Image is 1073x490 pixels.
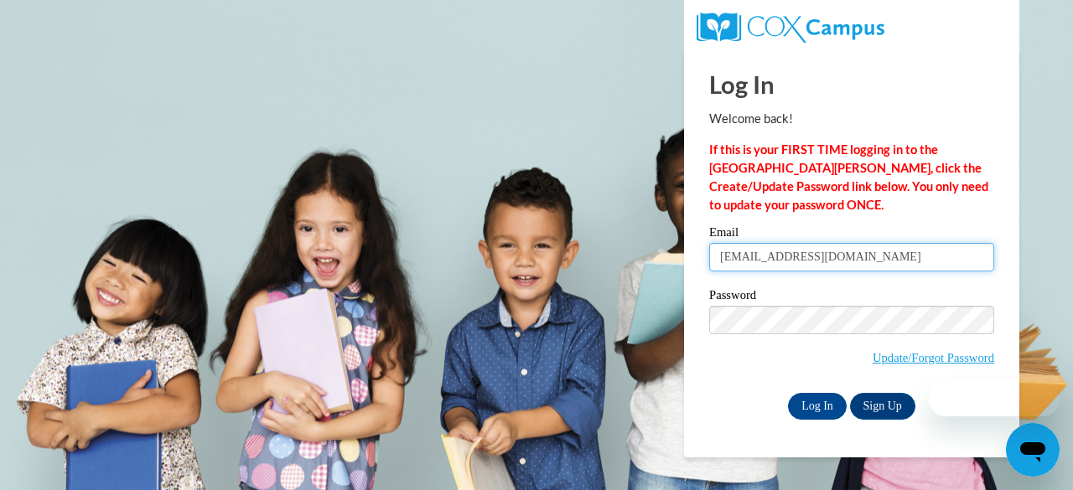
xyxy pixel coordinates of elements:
[1006,423,1060,477] iframe: Button to launch messaging window
[788,393,847,420] input: Log In
[850,393,915,420] a: Sign Up
[697,13,884,43] img: COX Campus
[709,226,994,243] label: Email
[709,110,994,128] p: Welcome back!
[709,289,994,306] label: Password
[709,67,994,101] h1: Log In
[709,142,988,212] strong: If this is your FIRST TIME logging in to the [GEOGRAPHIC_DATA][PERSON_NAME], click the Create/Upd...
[873,351,994,364] a: Update/Forgot Password
[929,379,1060,416] iframe: Message from company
